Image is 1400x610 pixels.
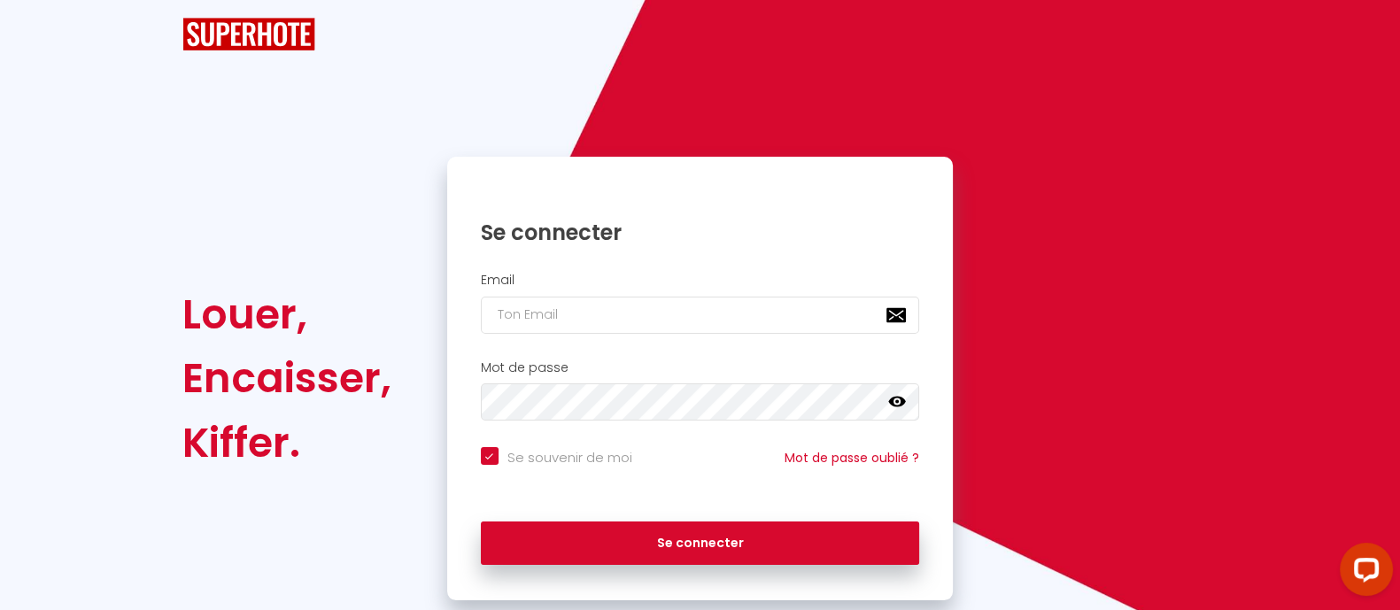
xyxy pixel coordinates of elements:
[785,449,919,467] a: Mot de passe oublié ?
[481,360,920,375] h2: Mot de passe
[1326,536,1400,610] iframe: LiveChat chat widget
[481,297,920,334] input: Ton Email
[481,521,920,566] button: Se connecter
[481,273,920,288] h2: Email
[182,282,391,346] div: Louer,
[182,346,391,410] div: Encaisser,
[182,18,315,50] img: SuperHote logo
[481,219,920,246] h1: Se connecter
[182,411,391,475] div: Kiffer.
